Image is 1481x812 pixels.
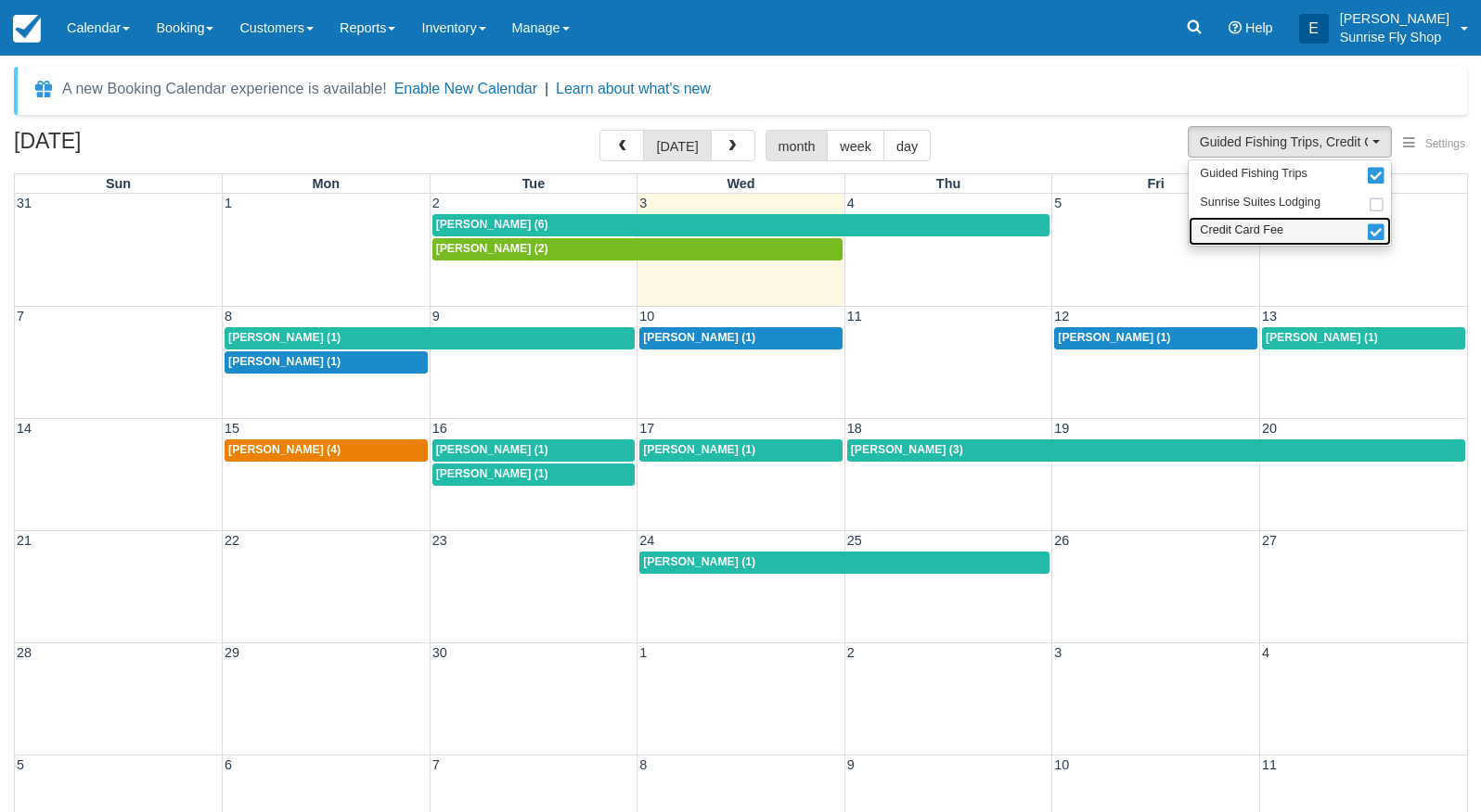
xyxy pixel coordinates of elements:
[431,309,442,324] span: 9
[637,645,649,660] span: 1
[1340,28,1449,46] p: Sunrise Fly Shop
[225,351,428,374] a: [PERSON_NAME] (1)
[1260,757,1279,772] span: 11
[15,196,33,210] span: 31
[637,309,656,324] span: 10
[827,130,884,161] button: week
[15,533,33,548] span: 21
[637,196,649,210] span: 3
[637,421,656,436] span: 17
[431,757,442,772] span: 7
[883,130,931,161] button: day
[225,327,635,349] a: [PERSON_NAME] (1)
[845,421,864,436] span: 18
[228,331,341,344] span: [PERSON_NAME] (1)
[436,443,548,456] span: [PERSON_NAME] (1)
[1052,533,1071,548] span: 26
[522,176,546,191] span: Tue
[431,645,449,660] span: 30
[1200,222,1283,239] span: Credit Card Fee
[643,130,711,161] button: [DATE]
[1299,14,1329,44] div: E
[1392,131,1476,158] button: Settings
[432,214,1050,236] a: [PERSON_NAME] (6)
[1260,645,1271,660] span: 4
[1266,331,1378,344] span: [PERSON_NAME] (1)
[1340,9,1449,28] p: [PERSON_NAME]
[845,196,856,210] span: 4
[1200,133,1368,151] span: Guided Fishing Trips, Credit Card Fee
[643,331,755,344] span: [PERSON_NAME] (1)
[1054,327,1257,349] a: [PERSON_NAME] (1)
[1052,309,1071,324] span: 12
[432,439,636,462] a: [PERSON_NAME] (1)
[223,421,241,436] span: 15
[1200,195,1320,211] span: Sunrise Suites Lodging
[845,309,864,324] span: 11
[1052,421,1071,436] span: 19
[1052,196,1063,210] span: 5
[223,309,234,324] span: 8
[845,757,856,772] span: 9
[1229,21,1242,34] i: Help
[545,81,548,96] span: |
[1260,533,1279,548] span: 27
[637,757,649,772] span: 8
[851,443,963,456] span: [PERSON_NAME] (3)
[106,176,131,191] span: Sun
[436,218,548,231] span: [PERSON_NAME] (6)
[766,130,829,161] button: month
[431,533,449,548] span: 23
[394,80,537,98] button: Enable New Calendar
[436,242,548,255] span: [PERSON_NAME] (2)
[431,196,442,210] span: 2
[936,176,960,191] span: Thu
[223,757,234,772] span: 6
[1052,757,1071,772] span: 10
[15,309,26,324] span: 7
[15,645,33,660] span: 28
[1200,166,1307,183] span: Guided Fishing Trips
[1260,309,1279,324] span: 13
[727,176,754,191] span: Wed
[432,463,636,486] a: [PERSON_NAME] (1)
[639,327,843,349] a: [PERSON_NAME] (1)
[228,355,341,368] span: [PERSON_NAME] (1)
[14,130,249,164] h2: [DATE]
[223,196,234,210] span: 1
[223,645,241,660] span: 29
[1260,421,1279,436] span: 20
[639,552,1050,574] a: [PERSON_NAME] (1)
[15,757,26,772] span: 5
[223,533,241,548] span: 22
[15,421,33,436] span: 14
[1188,126,1392,158] button: Guided Fishing Trips, Credit Card Fee
[436,467,548,480] span: [PERSON_NAME] (1)
[639,439,843,462] a: [PERSON_NAME] (1)
[1147,176,1164,191] span: Fri
[847,439,1465,462] a: [PERSON_NAME] (3)
[1052,645,1063,660] span: 3
[643,555,755,568] span: [PERSON_NAME] (1)
[845,645,856,660] span: 2
[228,443,341,456] span: [PERSON_NAME] (4)
[431,421,449,436] span: 16
[1245,20,1273,35] span: Help
[313,176,341,191] span: Mon
[13,15,41,43] img: checkfront-main-nav-mini-logo.png
[1425,137,1465,150] span: Settings
[845,533,864,548] span: 25
[556,81,711,96] a: Learn about what's new
[225,439,428,462] a: [PERSON_NAME] (4)
[62,78,387,100] div: A new Booking Calendar experience is available!
[637,533,656,548] span: 24
[643,443,755,456] span: [PERSON_NAME] (1)
[1262,327,1465,349] a: [PERSON_NAME] (1)
[1058,331,1170,344] span: [PERSON_NAME] (1)
[432,238,843,260] a: [PERSON_NAME] (2)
